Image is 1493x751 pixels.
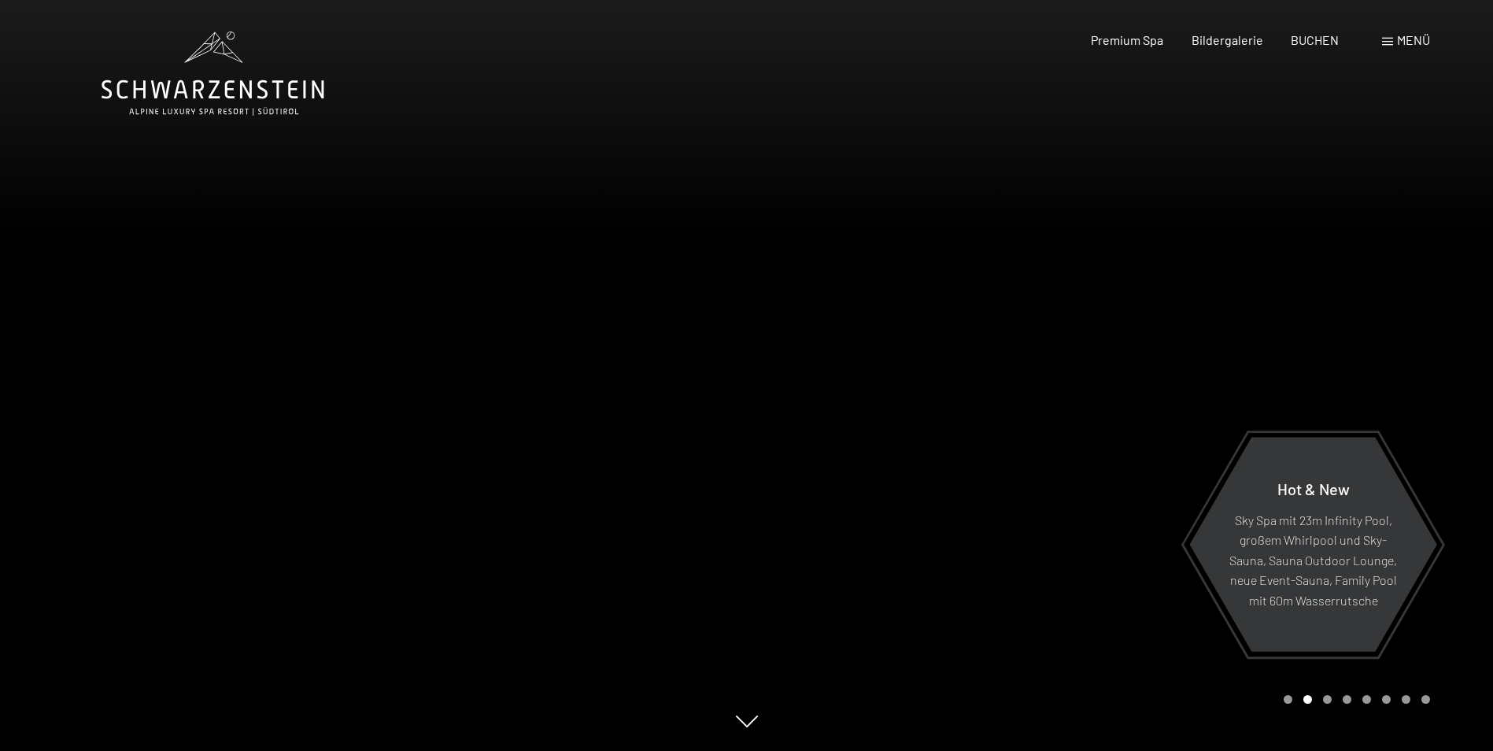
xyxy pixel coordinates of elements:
span: Menü [1397,32,1430,47]
span: Hot & New [1277,479,1350,498]
div: Carousel Page 1 [1284,695,1292,704]
a: Premium Spa [1091,32,1163,47]
a: Bildergalerie [1192,32,1263,47]
div: Carousel Page 7 [1402,695,1410,704]
a: BUCHEN [1291,32,1339,47]
div: Carousel Page 6 [1382,695,1391,704]
div: Carousel Page 4 [1343,695,1351,704]
div: Carousel Pagination [1278,695,1430,704]
p: Sky Spa mit 23m Infinity Pool, großem Whirlpool und Sky-Sauna, Sauna Outdoor Lounge, neue Event-S... [1228,509,1399,610]
div: Carousel Page 3 [1323,695,1332,704]
div: Carousel Page 8 [1421,695,1430,704]
div: Carousel Page 2 (Current Slide) [1303,695,1312,704]
a: Hot & New Sky Spa mit 23m Infinity Pool, großem Whirlpool und Sky-Sauna, Sauna Outdoor Lounge, ne... [1188,436,1438,653]
div: Carousel Page 5 [1362,695,1371,704]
